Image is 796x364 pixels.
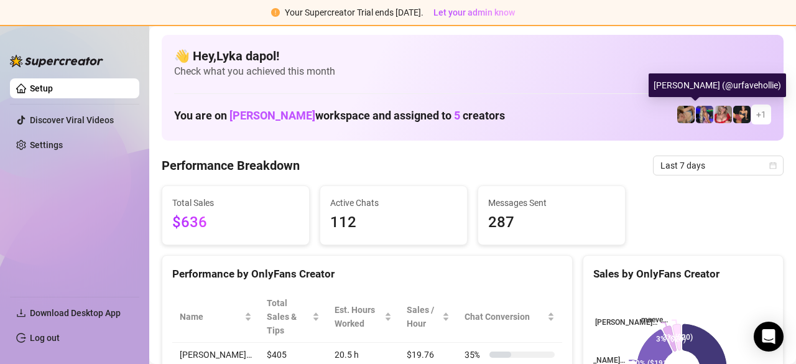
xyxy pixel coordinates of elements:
text: maeve… [641,316,668,325]
span: $636 [172,211,299,235]
span: Your Supercreator Trial ends [DATE]. [285,7,423,17]
span: + 1 [756,108,766,121]
span: 35 % [465,348,484,362]
div: Open Intercom Messenger [754,322,784,352]
a: Settings [30,140,63,150]
img: Hollie [696,106,713,123]
div: Performance by OnlyFans Creator [172,266,562,282]
h4: Performance Breakdown [162,157,300,174]
th: Total Sales & Tips [259,291,327,343]
span: Name [180,310,242,324]
span: [PERSON_NAME] [229,109,315,122]
th: Chat Conversion [457,291,562,343]
img: Maria [733,106,751,123]
a: Setup [30,83,53,93]
img: logo-BBDzfeDw.svg [10,55,103,67]
div: Est. Hours Worked [335,303,382,330]
span: 287 [488,211,615,235]
img: Margarita [715,106,732,123]
a: Log out [30,333,60,343]
span: exclamation-circle [271,8,280,17]
span: Messages Sent [488,196,615,210]
th: Name [172,291,259,343]
span: Sales / Hour [407,303,440,330]
span: Total Sales & Tips [267,296,310,337]
a: Discover Viral Videos [30,115,114,125]
img: maeve [677,106,695,123]
h1: You are on workspace and assigned to creators [174,109,505,123]
span: calendar [769,162,777,169]
span: Let your admin know [433,7,515,17]
span: Last 7 days [660,156,776,175]
span: 112 [330,211,457,235]
div: [PERSON_NAME] (@urfavehollie) [649,73,786,97]
span: Active Chats [330,196,457,210]
span: Check what you achieved this month [174,65,771,78]
span: Total Sales [172,196,299,210]
span: 5 [454,109,460,122]
text: [PERSON_NAME]… [595,319,657,327]
button: Let your admin know [428,5,520,20]
div: Sales by OnlyFans Creator [593,266,773,282]
th: Sales / Hour [399,291,457,343]
span: Chat Conversion [465,310,545,324]
span: download [16,308,26,318]
h4: 👋 Hey, Lyka dapol ! [174,47,771,65]
span: Download Desktop App [30,308,121,318]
